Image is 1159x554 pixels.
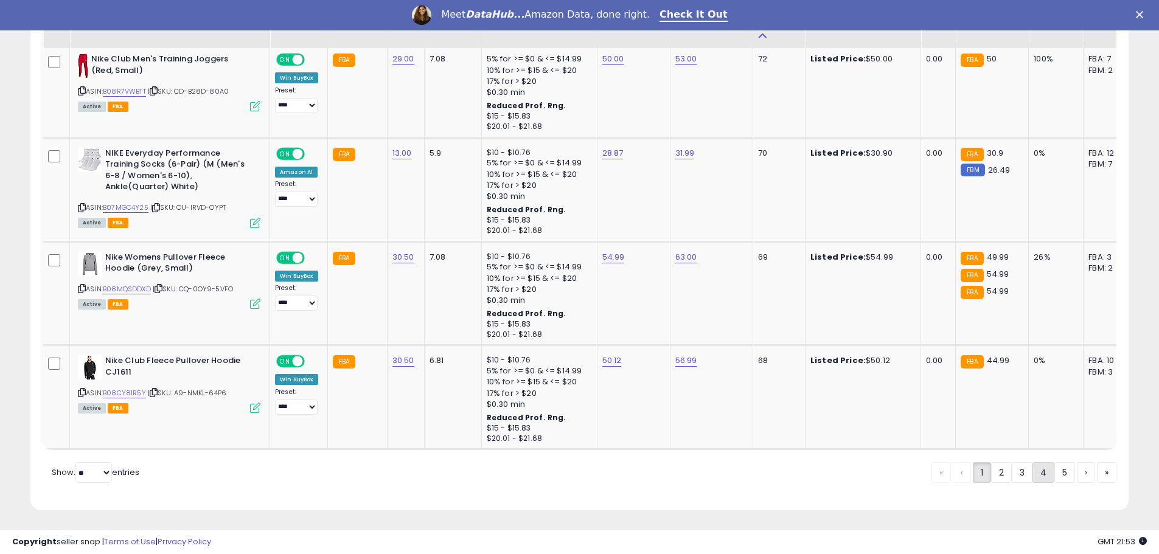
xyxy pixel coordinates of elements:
[926,252,946,263] div: 0.00
[487,65,588,76] div: 10% for >= $15 & <= $20
[333,54,355,67] small: FBA
[487,148,588,158] div: $10 - $10.76
[103,203,148,213] a: B07MGC4Y25
[961,164,984,176] small: FBM
[78,355,102,379] img: 41kg0in0yQL._SL40_.jpg
[1034,252,1074,263] div: 26%
[487,308,566,319] b: Reduced Prof. Rng.
[758,54,796,64] div: 72
[104,536,156,547] a: Terms of Use
[333,148,355,161] small: FBA
[12,536,57,547] strong: Copyright
[602,251,625,263] a: 54.99
[987,285,1009,297] span: 54.99
[810,251,866,263] b: Listed Price:
[675,147,695,159] a: 31.99
[392,355,414,367] a: 30.50
[78,252,102,276] img: 41edtm9L7+L._SL40_.jpg
[275,271,318,282] div: Win BuyBox
[487,355,588,365] div: $10 - $10.76
[277,356,293,367] span: ON
[487,284,588,295] div: 17% for > $20
[108,299,128,310] span: FBA
[487,252,588,262] div: $10 - $10.76
[988,164,1011,176] span: 26.49
[487,376,588,387] div: 10% for >= $15 & <= $20
[275,284,318,311] div: Preset:
[1088,159,1129,170] div: FBM: 7
[78,218,106,228] span: All listings currently available for purchase on Amazon
[487,273,588,284] div: 10% for >= $15 & <= $20
[810,54,911,64] div: $50.00
[487,215,588,226] div: $15 - $15.83
[961,252,983,265] small: FBA
[52,466,139,478] span: Show: entries
[275,374,318,385] div: Win BuyBox
[108,102,128,112] span: FBA
[961,148,983,161] small: FBA
[148,86,229,96] span: | SKU: CD-B28D-80A0
[1098,536,1147,547] span: 2025-10-7 21:53 GMT
[487,158,588,168] div: 5% for >= $0 & <= $14.99
[105,252,253,277] b: Nike Womens Pullover Fleece Hoodie (Grey, Small)
[412,5,431,25] img: Profile image for Georgie
[275,86,318,114] div: Preset:
[961,54,983,67] small: FBA
[961,286,983,299] small: FBA
[277,148,293,159] span: ON
[78,54,260,110] div: ASIN:
[487,261,588,272] div: 5% for >= $0 & <= $14.99
[105,355,253,381] b: Nike Club Fleece Pullover Hoodie CJ1611
[277,252,293,263] span: ON
[487,399,588,410] div: $0.30 min
[303,55,322,65] span: OFF
[78,148,260,227] div: ASIN:
[961,355,983,369] small: FBA
[1088,65,1129,76] div: FBM: 2
[1088,355,1129,366] div: FBA: 10
[810,147,866,159] b: Listed Price:
[675,53,697,65] a: 53.00
[1088,263,1129,274] div: FBM: 2
[810,355,866,366] b: Listed Price:
[961,269,983,282] small: FBA
[392,251,414,263] a: 30.50
[78,355,260,412] div: ASIN:
[487,388,588,399] div: 17% for > $20
[91,54,239,79] b: Nike Club Men's Training Joggers (Red, Small)
[153,284,233,294] span: | SKU: CQ-0OY9-5VFO
[810,252,911,263] div: $54.99
[602,147,624,159] a: 28.87
[675,251,697,263] a: 63.00
[487,76,588,87] div: 17% for > $20
[487,365,588,376] div: 5% for >= $0 & <= $14.99
[1034,54,1074,64] div: 100%
[487,226,588,236] div: $20.01 - $21.68
[78,252,260,308] div: ASIN:
[810,148,911,159] div: $30.90
[1088,148,1129,159] div: FBA: 12
[487,87,588,98] div: $0.30 min
[78,148,102,172] img: 418ogZf8ZYL._SL40_.jpg
[987,355,1010,366] span: 44.99
[430,54,472,64] div: 7.08
[991,462,1012,483] a: 2
[810,355,911,366] div: $50.12
[660,9,728,22] a: Check It Out
[78,299,106,310] span: All listings currently available for purchase on Amazon
[487,111,588,122] div: $15 - $15.83
[487,100,566,111] b: Reduced Prof. Rng.
[103,86,146,97] a: B08R7VWBTT
[487,191,588,202] div: $0.30 min
[1085,466,1087,479] span: ›
[103,284,151,294] a: B08MQSDDXD
[78,403,106,414] span: All listings currently available for purchase on Amazon
[973,462,991,483] a: 1
[275,180,318,207] div: Preset:
[148,388,226,398] span: | SKU: A9-NMKL-64P6
[1088,367,1129,378] div: FBM: 3
[487,412,566,423] b: Reduced Prof. Rng.
[441,9,650,21] div: Meet Amazon Data, done right.
[987,251,1009,263] span: 49.99
[108,403,128,414] span: FBA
